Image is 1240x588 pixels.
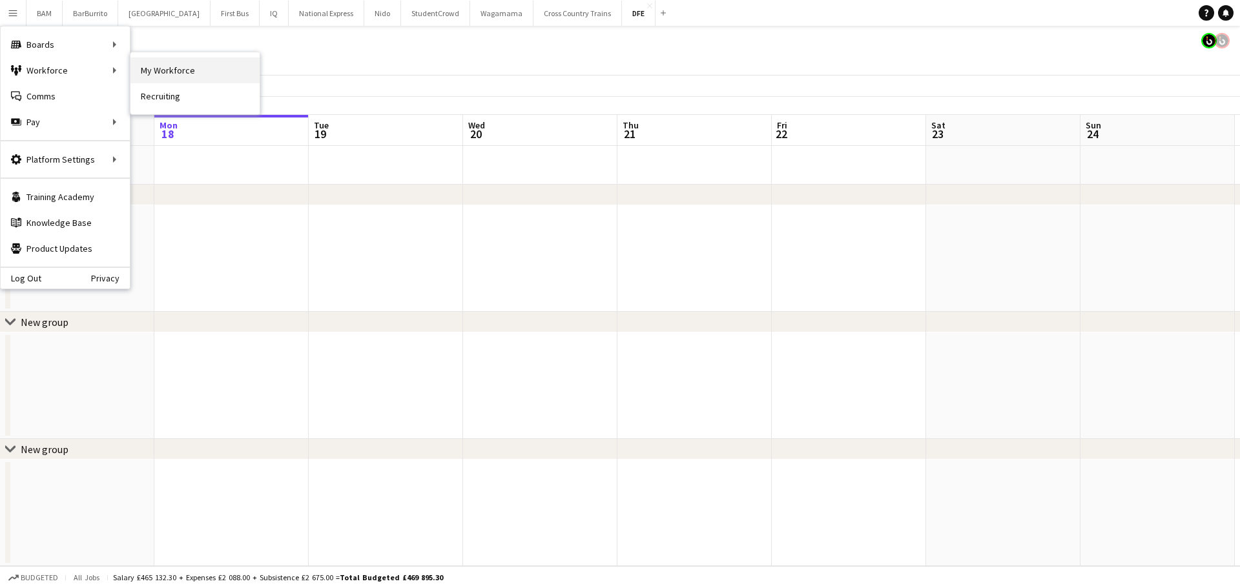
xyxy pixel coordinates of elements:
button: BAM [26,1,63,26]
a: My Workforce [130,57,260,83]
a: Product Updates [1,236,130,261]
div: Workforce [1,57,130,83]
button: Nido [364,1,401,26]
button: Wagamama [470,1,533,26]
span: 19 [312,127,329,141]
span: Sat [931,119,945,131]
a: Knowledge Base [1,210,130,236]
span: 20 [466,127,485,141]
span: Budgeted [21,573,58,582]
div: Boards [1,32,130,57]
button: BarBurrito [63,1,118,26]
div: New group [21,316,68,329]
span: 22 [775,127,787,141]
a: Comms [1,83,130,109]
button: DFE [622,1,656,26]
span: Tue [314,119,329,131]
span: Thu [623,119,639,131]
button: National Express [289,1,364,26]
span: 24 [1084,127,1101,141]
a: Privacy [91,273,130,283]
button: Cross Country Trains [533,1,622,26]
a: Log Out [1,273,41,283]
span: Fri [777,119,787,131]
div: New group [21,443,68,456]
a: Training Academy [1,184,130,210]
app-user-avatar: Tim Bodenham [1214,33,1230,48]
button: StudentCrowd [401,1,470,26]
span: 21 [621,127,639,141]
div: Pay [1,109,130,135]
span: All jobs [71,573,102,582]
button: [GEOGRAPHIC_DATA] [118,1,211,26]
app-user-avatar: Tim Bodenham [1201,33,1217,48]
span: 18 [158,127,178,141]
span: Sun [1086,119,1101,131]
span: 23 [929,127,945,141]
div: Platform Settings [1,147,130,172]
div: Salary £465 132.30 + Expenses £2 088.00 + Subsistence £2 675.00 = [113,573,443,582]
button: First Bus [211,1,260,26]
span: Total Budgeted £469 895.30 [340,573,443,582]
button: IQ [260,1,289,26]
span: Mon [160,119,178,131]
a: Recruiting [130,83,260,109]
span: Wed [468,119,485,131]
button: Budgeted [6,571,60,585]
